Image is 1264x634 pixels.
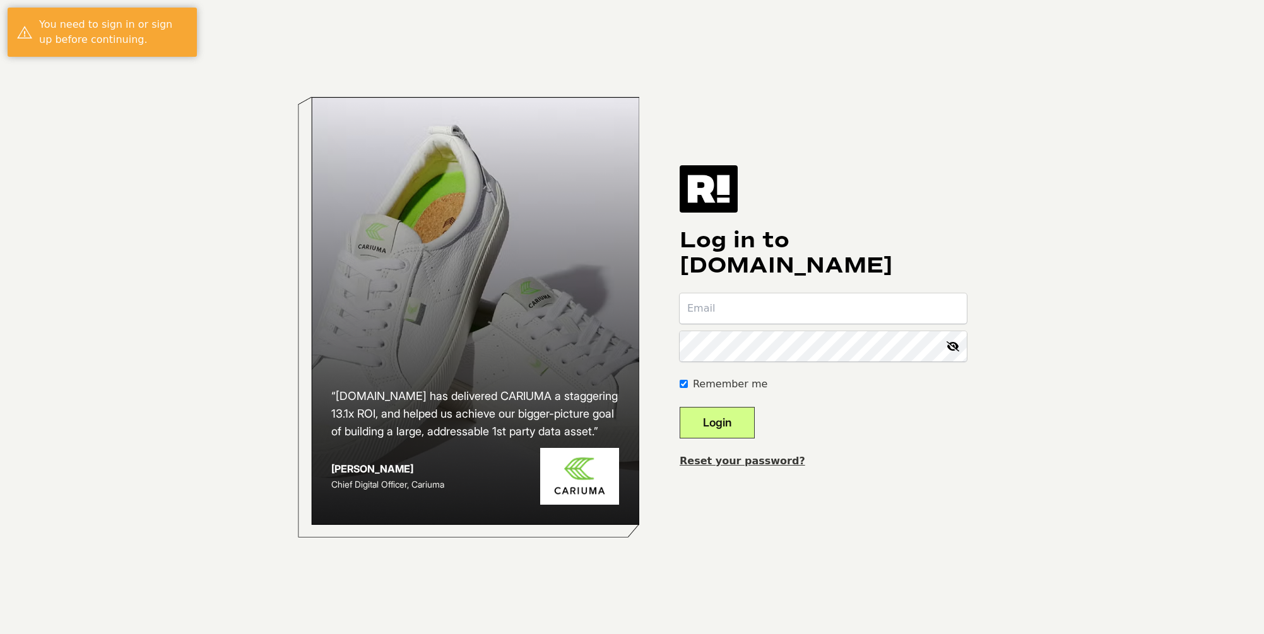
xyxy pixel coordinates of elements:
a: Reset your password? [680,455,805,467]
span: Chief Digital Officer, Cariuma [331,479,444,490]
img: Retention.com [680,165,738,212]
h1: Log in to [DOMAIN_NAME] [680,228,967,278]
strong: [PERSON_NAME] [331,462,413,475]
button: Login [680,407,755,438]
input: Email [680,293,967,324]
label: Remember me [693,377,767,392]
h2: “[DOMAIN_NAME] has delivered CARIUMA a staggering 13.1x ROI, and helped us achieve our bigger-pic... [331,387,619,440]
div: You need to sign in or sign up before continuing. [39,17,187,47]
img: Cariuma [540,448,619,505]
